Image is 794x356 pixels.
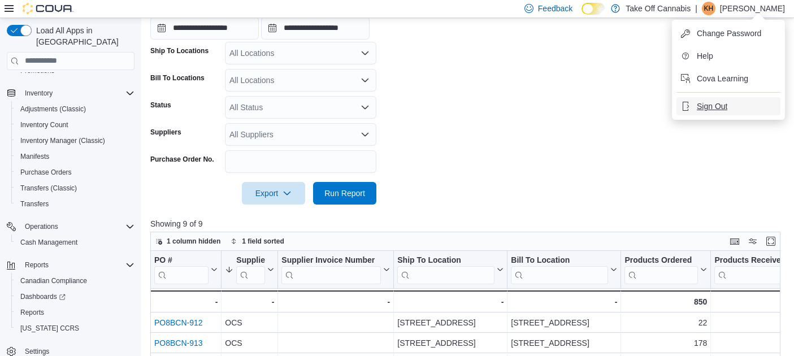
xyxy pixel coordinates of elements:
[16,274,134,288] span: Canadian Compliance
[32,25,134,47] span: Load All Apps in [GEOGRAPHIC_DATA]
[225,295,274,309] div: -
[20,308,44,317] span: Reports
[697,73,748,84] span: Cova Learning
[11,305,139,320] button: Reports
[11,273,139,289] button: Canadian Compliance
[281,255,381,266] div: Supplier Invoice Number
[150,46,209,55] label: Ship To Locations
[16,306,134,319] span: Reports
[397,336,504,350] div: [STREET_ADDRESS]
[242,182,305,205] button: Export
[20,238,77,247] span: Cash Management
[714,255,792,284] div: Products Received
[25,347,49,356] span: Settings
[746,235,760,248] button: Display options
[16,236,134,249] span: Cash Management
[511,295,617,309] div: -
[676,47,780,65] button: Help
[361,76,370,85] button: Open list of options
[704,2,714,15] span: KH
[624,255,707,284] button: Products Ordered
[16,306,49,319] a: Reports
[20,324,79,333] span: [US_STATE] CCRS
[20,136,105,145] span: Inventory Manager (Classic)
[676,24,780,42] button: Change Password
[16,102,134,116] span: Adjustments (Classic)
[697,28,761,39] span: Change Password
[16,150,134,163] span: Manifests
[714,255,792,266] div: Products Received
[16,290,134,303] span: Dashboards
[511,336,617,350] div: [STREET_ADDRESS]
[20,220,63,233] button: Operations
[154,295,218,309] div: -
[151,235,225,248] button: 1 column hidden
[154,318,203,327] a: PO8BCN-912
[511,316,617,329] div: [STREET_ADDRESS]
[397,255,494,284] div: Ship To Location
[11,235,139,250] button: Cash Management
[361,103,370,112] button: Open list of options
[397,316,504,329] div: [STREET_ADDRESS]
[361,130,370,139] button: Open list of options
[16,150,54,163] a: Manifests
[16,181,81,195] a: Transfers (Classic)
[236,255,265,284] div: Supplier
[16,236,82,249] a: Cash Management
[154,338,203,348] a: PO8BCN-913
[20,105,86,114] span: Adjustments (Classic)
[16,134,134,147] span: Inventory Manager (Classic)
[11,149,139,164] button: Manifests
[20,168,72,177] span: Purchase Orders
[281,255,381,284] div: Supplier Invoice Number
[697,50,713,62] span: Help
[20,258,53,272] button: Reports
[25,89,53,98] span: Inventory
[582,3,605,15] input: Dark Mode
[624,316,707,329] div: 22
[20,152,49,161] span: Manifests
[226,235,289,248] button: 1 field sorted
[397,255,504,284] button: Ship To Location
[16,166,76,179] a: Purchase Orders
[16,118,134,132] span: Inventory Count
[20,199,49,209] span: Transfers
[23,3,73,14] img: Cova
[16,290,70,303] a: Dashboards
[702,2,715,15] div: Karen H
[25,222,58,231] span: Operations
[626,2,691,15] p: Take Off Cannabis
[20,220,134,233] span: Operations
[16,274,92,288] a: Canadian Compliance
[2,219,139,235] button: Operations
[2,257,139,273] button: Reports
[150,128,181,137] label: Suppliers
[697,101,727,112] span: Sign Out
[538,3,572,14] span: Feedback
[11,133,139,149] button: Inventory Manager (Classic)
[236,255,265,266] div: Supplier
[20,258,134,272] span: Reports
[20,184,77,193] span: Transfers (Classic)
[695,2,697,15] p: |
[281,295,390,309] div: -
[397,255,494,266] div: Ship To Location
[16,166,134,179] span: Purchase Orders
[511,255,608,266] div: Bill To Location
[16,197,134,211] span: Transfers
[20,120,68,129] span: Inventory Count
[2,85,139,101] button: Inventory
[11,180,139,196] button: Transfers (Classic)
[324,188,365,199] span: Run Report
[242,237,284,246] span: 1 field sorted
[16,134,110,147] a: Inventory Manager (Classic)
[676,97,780,115] button: Sign Out
[154,255,218,284] button: PO #
[728,235,741,248] button: Keyboard shortcuts
[16,322,84,335] a: [US_STATE] CCRS
[720,2,785,15] p: [PERSON_NAME]
[25,261,49,270] span: Reports
[11,117,139,133] button: Inventory Count
[150,218,787,229] p: Showing 9 of 9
